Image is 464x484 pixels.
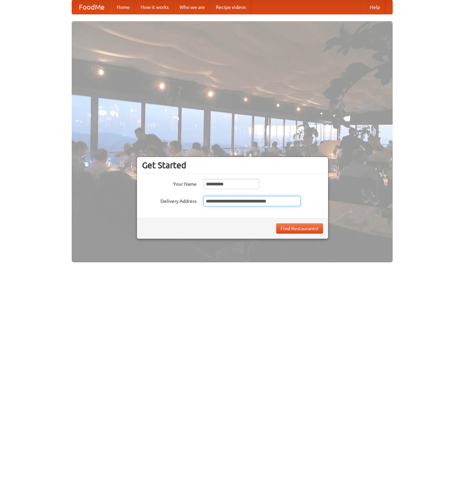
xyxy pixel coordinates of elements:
label: Your Name [142,179,197,187]
a: Recipe videos [210,0,251,14]
h3: Get Started [142,160,323,170]
a: Who we are [174,0,210,14]
a: FoodMe [72,0,111,14]
label: Delivery Address [142,196,197,205]
a: Home [111,0,135,14]
button: Find Restaurants! [276,223,323,234]
a: Help [364,0,385,14]
a: How it works [135,0,174,14]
